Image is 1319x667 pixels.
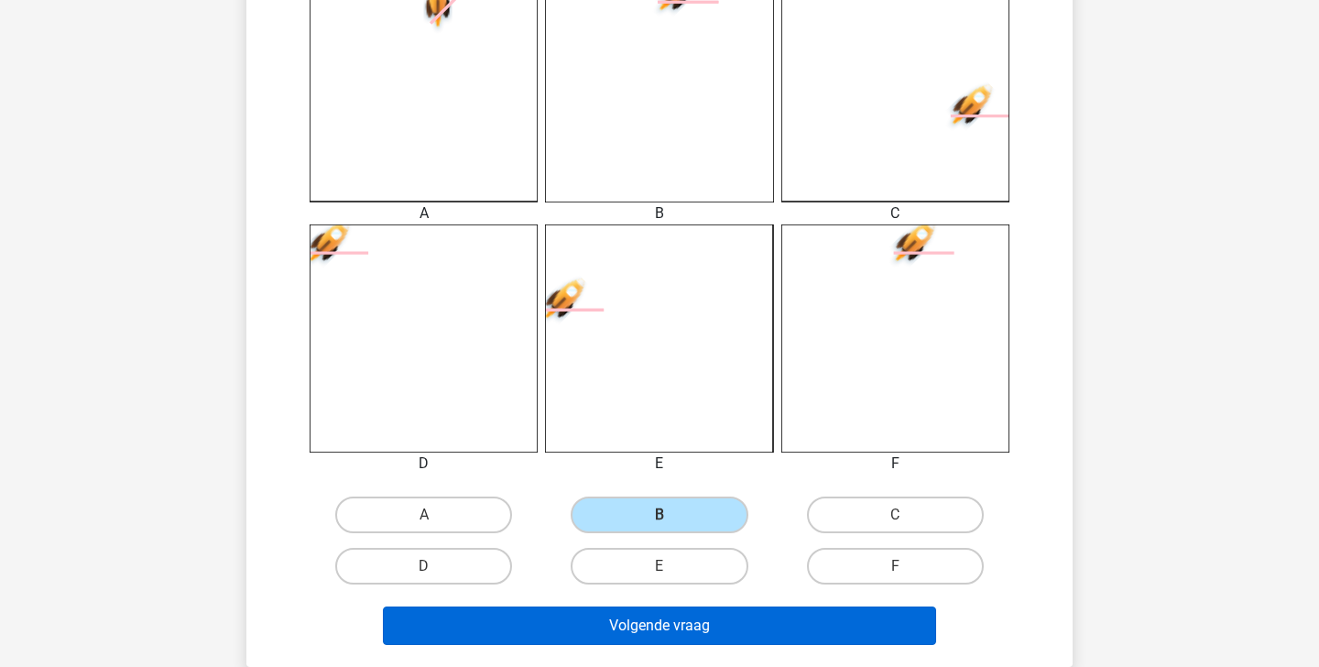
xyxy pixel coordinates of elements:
div: A [296,202,551,224]
label: F [807,548,984,585]
label: A [335,497,512,533]
button: Volgende vraag [383,607,937,645]
label: D [335,548,512,585]
label: E [571,548,747,585]
div: C [768,202,1023,224]
label: B [571,497,747,533]
div: B [531,202,787,224]
div: F [768,453,1023,475]
div: D [296,453,551,475]
div: E [531,453,787,475]
label: C [807,497,984,533]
